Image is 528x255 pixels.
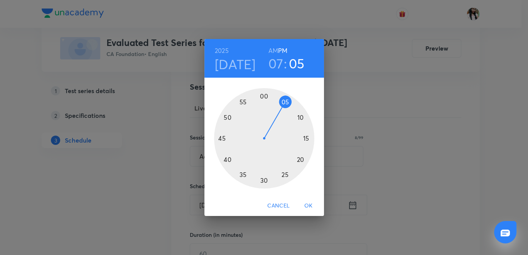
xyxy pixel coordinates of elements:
[299,201,318,211] span: OK
[284,55,287,71] h3: :
[215,45,229,56] button: 2025
[268,45,278,56] button: AM
[268,55,283,71] button: 07
[215,56,256,72] button: [DATE]
[278,45,287,56] button: PM
[267,201,290,211] span: Cancel
[296,199,321,213] button: OK
[289,55,305,71] button: 05
[264,199,293,213] button: Cancel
